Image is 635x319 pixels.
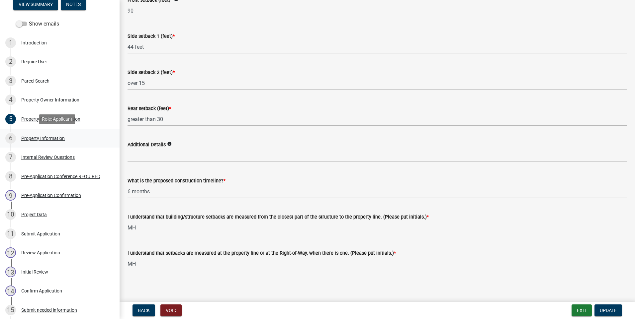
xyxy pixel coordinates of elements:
div: Submit needed information [21,308,77,312]
div: Initial Review [21,270,48,274]
div: Property Owner Information [21,97,79,102]
label: Side setback 1 (feet) [128,34,175,39]
div: 6 [5,133,16,144]
div: 4 [5,95,16,105]
label: Show emails [16,20,59,28]
label: I understand that building/structure setbacks are measured from the closest part of the structure... [128,215,429,220]
div: Role: Applicant [39,114,75,124]
div: Parcel Search [21,79,49,83]
div: 15 [5,305,16,315]
i: info [167,142,172,146]
div: Project Data [21,212,47,217]
div: Pre-Application Conference REQUIRED [21,174,100,179]
wm-modal-confirm: Notes [61,2,86,7]
div: Property Project Information [21,117,80,121]
div: Submit Application [21,231,60,236]
div: 13 [5,267,16,277]
label: Rear setback (feet) [128,106,171,111]
button: Void [160,304,182,316]
wm-modal-confirm: Summary [13,2,58,7]
label: I understand that setbacks are measured at the property line or at the Right-of-Way, when there i... [128,251,396,256]
label: Side setback 2 (feet) [128,70,175,75]
div: 10 [5,209,16,220]
div: Require User [21,59,47,64]
span: Update [600,308,617,313]
span: Back [138,308,150,313]
div: 12 [5,247,16,258]
div: 11 [5,228,16,239]
div: 2 [5,56,16,67]
div: Pre-Application Confirmation [21,193,81,198]
div: Review Application [21,250,60,255]
div: 9 [5,190,16,201]
div: 8 [5,171,16,182]
div: Introduction [21,40,47,45]
div: 5 [5,114,16,124]
div: Internal Review Questions [21,155,75,159]
label: What is the proposed construction timeline? [128,179,226,183]
div: 1 [5,37,16,48]
label: Additional Details [128,143,166,147]
div: 3 [5,76,16,86]
div: 14 [5,286,16,296]
div: Confirm Application [21,288,62,293]
button: Update [594,304,622,316]
button: Back [133,304,155,316]
button: Exit [572,304,592,316]
div: 7 [5,152,16,162]
div: Property Information [21,136,65,141]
